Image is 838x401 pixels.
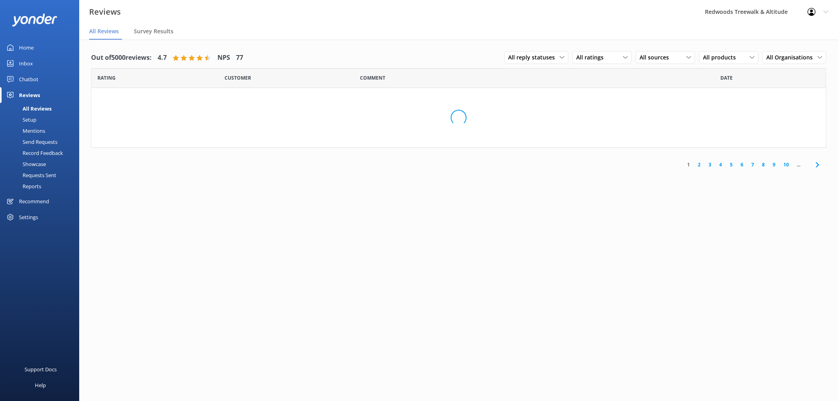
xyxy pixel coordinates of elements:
[217,53,230,63] h4: NPS
[5,114,36,125] div: Setup
[19,209,38,225] div: Settings
[720,74,733,82] span: Date
[19,193,49,209] div: Recommend
[5,170,79,181] a: Requests Sent
[19,87,40,103] div: Reviews
[640,53,674,62] span: All sources
[5,136,79,147] a: Send Requests
[5,158,79,170] a: Showcase
[5,147,63,158] div: Record Feedback
[5,181,79,192] a: Reports
[5,147,79,158] a: Record Feedback
[360,74,385,82] span: Question
[5,125,45,136] div: Mentions
[158,53,167,63] h4: 4.7
[19,55,33,71] div: Inbox
[5,136,57,147] div: Send Requests
[766,53,817,62] span: All Organisations
[89,27,119,35] span: All Reviews
[35,377,46,393] div: Help
[91,53,152,63] h4: Out of 5000 reviews:
[25,361,57,377] div: Support Docs
[5,114,79,125] a: Setup
[19,40,34,55] div: Home
[5,170,56,181] div: Requests Sent
[89,6,121,18] h3: Reviews
[737,161,747,168] a: 6
[576,53,608,62] span: All ratings
[508,53,560,62] span: All reply statuses
[12,13,57,27] img: yonder-white-logo.png
[703,53,741,62] span: All products
[726,161,737,168] a: 5
[758,161,769,168] a: 8
[779,161,793,168] a: 10
[236,53,243,63] h4: 77
[694,161,705,168] a: 2
[5,125,79,136] a: Mentions
[19,71,38,87] div: Chatbot
[747,161,758,168] a: 7
[225,74,251,82] span: Date
[5,181,41,192] div: Reports
[683,161,694,168] a: 1
[97,74,116,82] span: Date
[769,161,779,168] a: 9
[793,161,804,168] span: ...
[5,103,79,114] a: All Reviews
[705,161,715,168] a: 3
[134,27,173,35] span: Survey Results
[5,103,51,114] div: All Reviews
[5,158,46,170] div: Showcase
[715,161,726,168] a: 4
